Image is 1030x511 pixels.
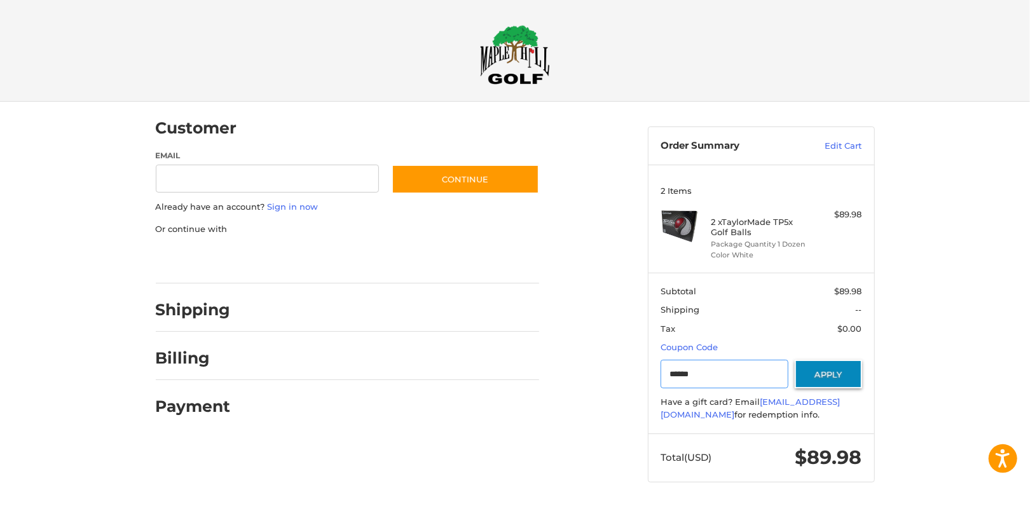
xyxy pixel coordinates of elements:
p: Already have an account? [156,201,539,214]
input: Gift Certificate or Coupon Code [661,360,788,388]
h4: 2 x TaylorMade TP5x Golf Balls [711,217,808,238]
p: Or continue with [156,223,539,236]
img: Maple Hill Golf [480,25,550,85]
h3: 2 Items [661,186,862,196]
span: Subtotal [661,286,696,296]
span: -- [855,304,862,315]
span: $89.98 [795,446,862,469]
h2: Customer [156,118,237,138]
button: Continue [392,165,539,194]
h2: Shipping [156,300,231,320]
h2: Payment [156,397,231,416]
li: Package Quantity 1 Dozen [711,239,808,250]
a: Coupon Code [661,342,718,352]
iframe: PayPal-paylater [259,248,355,271]
span: $0.00 [837,324,862,334]
div: $89.98 [811,208,862,221]
h2: Billing [156,348,230,368]
span: Total (USD) [661,451,711,463]
li: Color White [711,250,808,261]
iframe: PayPal-venmo [367,248,462,271]
a: Sign in now [268,201,319,212]
span: $89.98 [834,286,862,296]
a: Edit Cart [797,140,862,153]
div: Have a gift card? Email for redemption info. [661,396,862,421]
h3: Order Summary [661,140,797,153]
button: Apply [795,360,862,388]
span: Shipping [661,304,699,315]
span: Tax [661,324,675,334]
iframe: PayPal-paypal [151,248,247,271]
a: [EMAIL_ADDRESS][DOMAIN_NAME] [661,397,840,419]
label: Email [156,150,380,161]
